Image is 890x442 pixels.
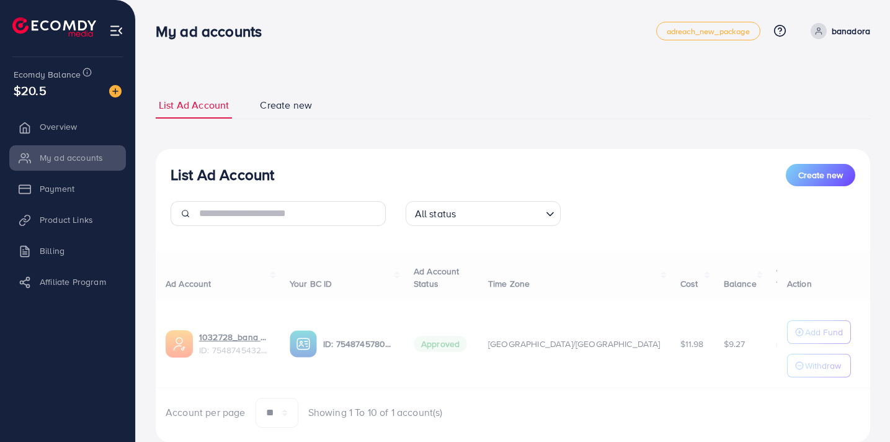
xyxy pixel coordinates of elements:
span: All status [412,205,459,223]
h3: List Ad Account [171,166,274,184]
p: banadora [832,24,870,38]
img: logo [12,17,96,37]
button: Create new [786,164,855,186]
div: Search for option [406,201,561,226]
span: Create new [260,98,312,112]
span: Ecomdy Balance [14,68,81,81]
a: banadora [806,23,870,39]
span: adreach_new_package [667,27,750,35]
h3: My ad accounts [156,22,272,40]
img: menu [109,24,123,38]
a: adreach_new_package [656,22,760,40]
span: List Ad Account [159,98,229,112]
img: image [109,85,122,97]
span: Create new [798,169,843,181]
input: Search for option [460,202,540,223]
span: $20.5 [14,81,47,99]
